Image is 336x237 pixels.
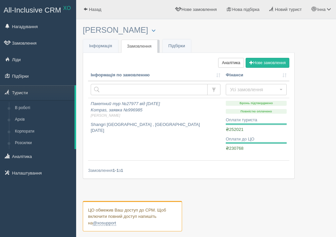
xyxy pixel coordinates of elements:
div: Оплати до ЦО [226,136,287,142]
span: ₴252021 [226,127,243,132]
p: Бронь підтверджено [226,101,287,106]
span: Новий турист [275,7,302,12]
p: Shangri [GEOGRAPHIC_DATA] , [GEOGRAPHIC_DATA] [DATE] [91,122,220,134]
a: Замовлення [121,40,158,53]
a: Корпорати [12,126,74,138]
a: Розсилки [12,137,74,149]
button: Усі замовлення [226,84,287,95]
button: Нове замовлення [246,58,289,68]
div: Оплати туриста [226,117,287,123]
a: Архів [12,114,74,126]
a: Інформація по замовленню [91,72,220,78]
span: Інформація [89,43,112,48]
a: Інформація [83,39,118,53]
div: ЦО обмежив Ваш доступ до СРМ. Щоб включити повний доступ напишіть на [83,201,182,231]
a: Фінанси [226,72,287,78]
span: Усі замовлення [230,86,278,93]
span: All-Inclusive CRM [4,6,61,14]
h3: [PERSON_NAME] [83,26,295,35]
span: Назад [89,7,101,12]
div: Замовлення з [88,167,289,174]
span: [PERSON_NAME] [91,113,220,118]
b: 1-1 [113,168,119,173]
sup: XO [63,5,71,11]
a: @xosupport [93,220,116,226]
span: Нове замовлення [181,7,216,12]
a: Аналітика [218,58,244,68]
a: Пакетний тур №27977 від [DATE]Kompas, заявка №996985[PERSON_NAME] Shangri [GEOGRAPHIC_DATA] , [GE... [88,98,223,160]
b: 1 [121,168,123,173]
a: Підбірки [163,39,191,53]
span: ₴230768 [226,146,243,151]
a: В роботі [12,102,74,114]
p: Повністю оплачено [226,109,287,114]
i: Пакетний тур №27977 від [DATE] Kompas, заявка №996985 [91,101,220,118]
input: Пошук за номером замовлення, ПІБ або паспортом туриста [91,84,208,95]
span: Інна [317,7,325,12]
span: Нова підбірка [232,7,260,12]
a: All-Inclusive CRM XO [0,0,76,19]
